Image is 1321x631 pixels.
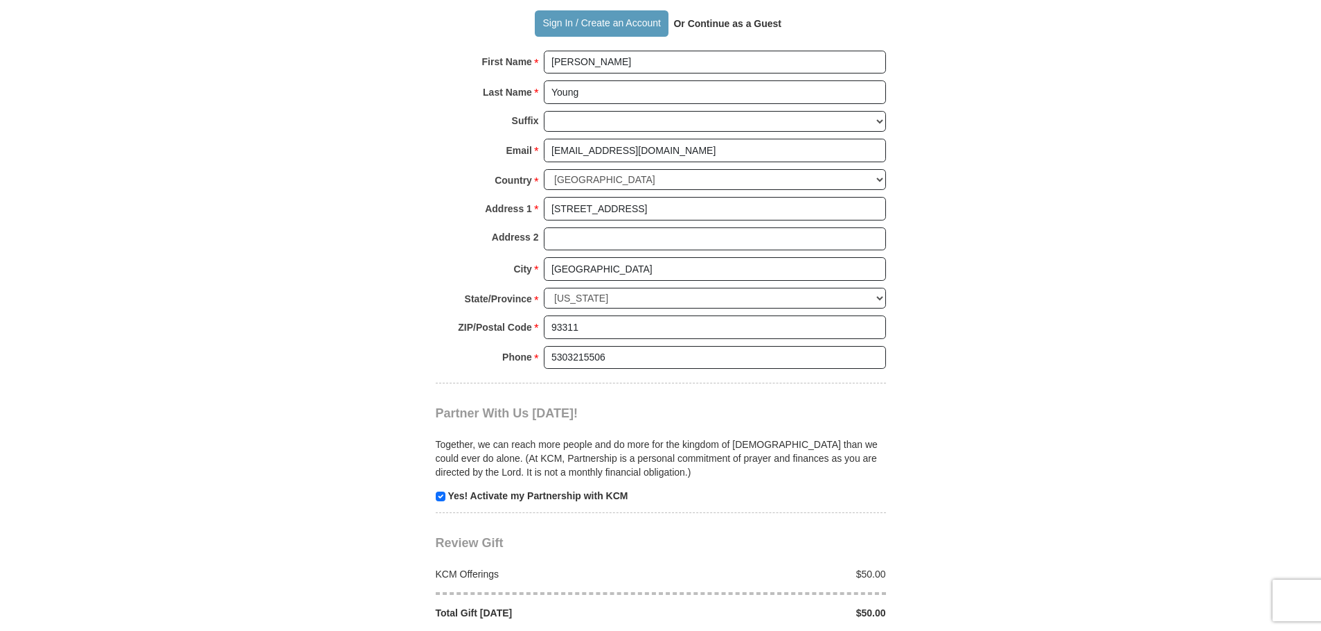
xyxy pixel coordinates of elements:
strong: Suffix [512,111,539,130]
span: Review Gift [436,536,504,550]
div: $50.00 [661,567,894,581]
strong: Country [495,171,532,190]
strong: First Name [482,52,532,71]
strong: State/Province [465,289,532,309]
strong: ZIP/Postal Code [458,318,532,337]
strong: Or Continue as a Guest [673,18,781,29]
span: Partner With Us [DATE]! [436,406,578,420]
button: Sign In / Create an Account [535,10,668,37]
p: Together, we can reach more people and do more for the kingdom of [DEMOGRAPHIC_DATA] than we coul... [436,438,886,479]
strong: Email [506,141,532,160]
strong: Yes! Activate my Partnership with KCM [447,490,628,501]
strong: Phone [502,347,532,367]
strong: Address 2 [492,227,539,247]
strong: City [513,259,531,279]
div: $50.00 [661,606,894,620]
strong: Last Name [483,83,532,102]
strong: Address 1 [485,199,532,218]
div: Total Gift [DATE] [428,606,661,620]
div: KCM Offerings [428,567,661,581]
